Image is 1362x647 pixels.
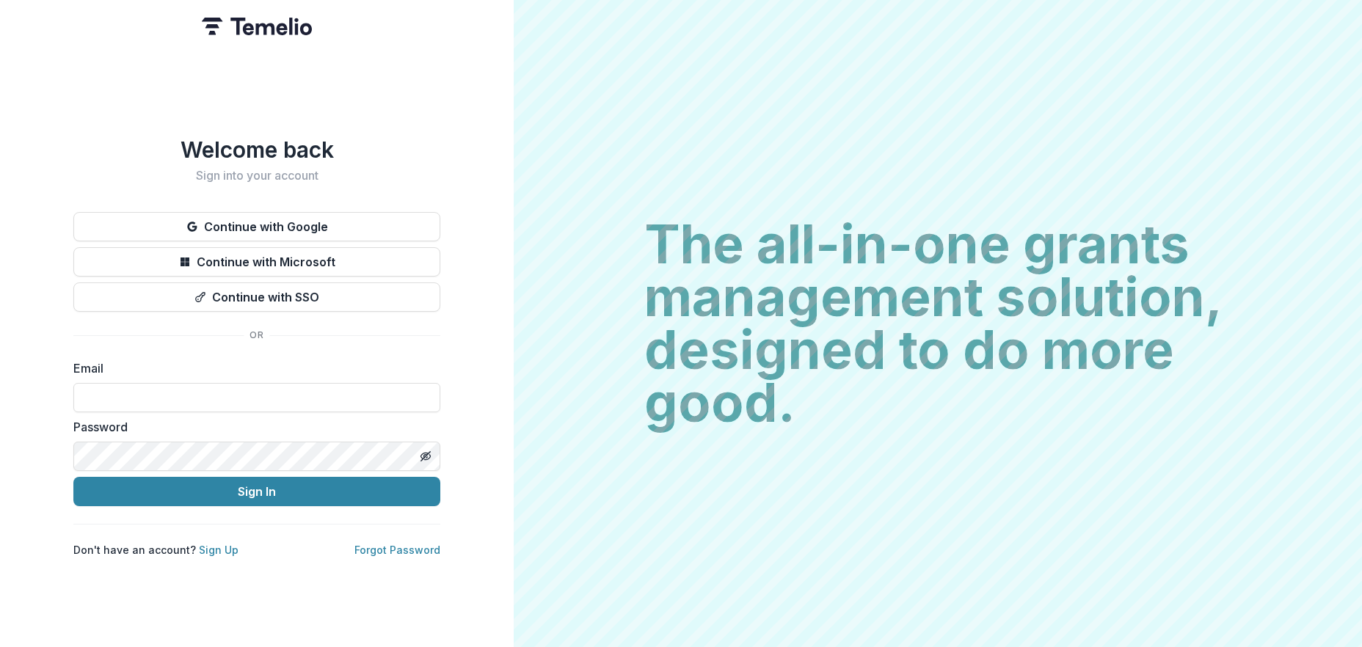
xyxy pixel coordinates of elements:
h1: Welcome back [73,136,440,163]
a: Sign Up [199,544,238,556]
button: Sign In [73,477,440,506]
button: Toggle password visibility [414,445,437,468]
button: Continue with SSO [73,282,440,312]
label: Email [73,359,431,377]
a: Forgot Password [354,544,440,556]
p: Don't have an account? [73,542,238,558]
button: Continue with Google [73,212,440,241]
label: Password [73,418,431,436]
img: Temelio [202,18,312,35]
button: Continue with Microsoft [73,247,440,277]
h2: Sign into your account [73,169,440,183]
